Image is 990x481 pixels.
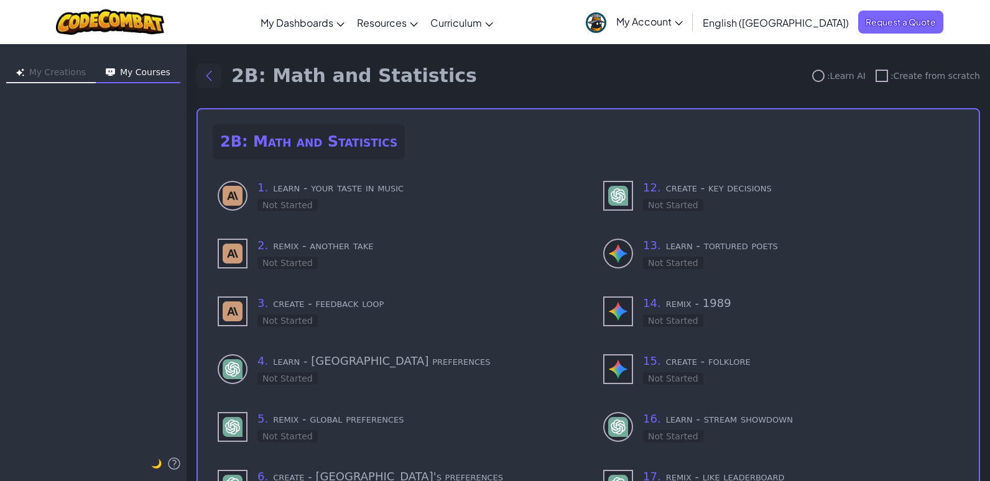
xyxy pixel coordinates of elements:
div: learn to use - GPT-4 (Not Started) [598,405,964,448]
div: Not Started [257,372,318,385]
h3: create - key decisions [643,179,959,196]
button: My Courses [96,63,180,83]
span: 12 . [643,181,661,194]
div: use - Claude (Not Started) [213,290,578,332]
h3: create - feedback loop [257,295,573,312]
img: avatar [586,12,606,33]
a: English ([GEOGRAPHIC_DATA]) [696,6,855,39]
div: learn to use - Gemini (Not Started) [598,232,964,275]
span: 2 . [257,239,268,252]
img: Icon [106,68,115,76]
div: use - Claude (Not Started) [213,232,578,275]
h3: learn - [GEOGRAPHIC_DATA] preferences [257,352,573,370]
img: CodeCombat logo [56,9,165,35]
img: GPT-4 [223,359,243,379]
span: 14 . [643,296,661,309]
span: 13 . [643,239,661,252]
img: Gemini [608,301,628,321]
h1: 2B: Math and Statistics [231,65,477,87]
div: Not Started [257,257,318,269]
img: GPT-4 [608,417,628,437]
div: learn to use - GPT-4 (Not Started) [213,347,578,390]
img: Gemini [608,244,628,263]
div: learn to use - Claude (Not Started) [213,174,578,217]
h3: learn - tortured poets [643,237,959,254]
div: Not Started [643,430,703,442]
div: Not Started [643,314,703,327]
div: Not Started [257,430,318,442]
h3: remix - another take [257,237,573,254]
span: 3 . [257,296,268,309]
h3: learn - stream showdown [643,410,959,428]
img: Claude [223,301,243,321]
img: GPT-4 [608,186,628,206]
span: My Dashboards [261,16,333,29]
h2: 2B: Math and Statistics [213,124,405,159]
h3: create - folklore [643,352,959,370]
div: Not Started [643,257,703,269]
span: : Create from scratch [891,70,980,82]
a: My Dashboards [254,6,351,39]
img: Icon [16,68,24,76]
button: My Creations [6,63,96,83]
span: 🌙 [151,459,162,469]
button: 🌙 [151,456,162,471]
a: My Account [580,2,689,42]
img: Gemini [608,359,628,379]
div: use - Gemini (Not Started) [598,290,964,332]
span: Curriculum [430,16,482,29]
span: 5 . [257,412,268,425]
a: Resources [351,6,424,39]
a: Curriculum [424,6,499,39]
span: 15 . [643,354,661,367]
div: Not Started [643,372,703,385]
span: : Learn AI [827,70,866,82]
h3: remix - global preferences [257,410,573,428]
img: Claude [223,186,243,206]
img: GPT-4 [223,417,243,437]
div: use - Gemini (Not Started) [598,347,964,390]
div: use - GPT-4 (Not Started) [598,174,964,217]
a: Request a Quote [858,11,943,34]
h3: remix - 1989 [643,295,959,312]
div: use - GPT-4 (Not Started) [213,405,578,448]
span: 1 . [257,181,268,194]
div: Not Started [643,199,703,211]
div: Not Started [257,199,318,211]
img: Claude [223,244,243,263]
span: My Account [616,15,683,28]
button: Back to modules [197,63,221,88]
h3: learn - your taste in music [257,179,573,196]
span: Resources [357,16,407,29]
span: 16 . [643,412,661,425]
span: 4 . [257,354,268,367]
div: Not Started [257,314,318,327]
span: English ([GEOGRAPHIC_DATA]) [703,16,849,29]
